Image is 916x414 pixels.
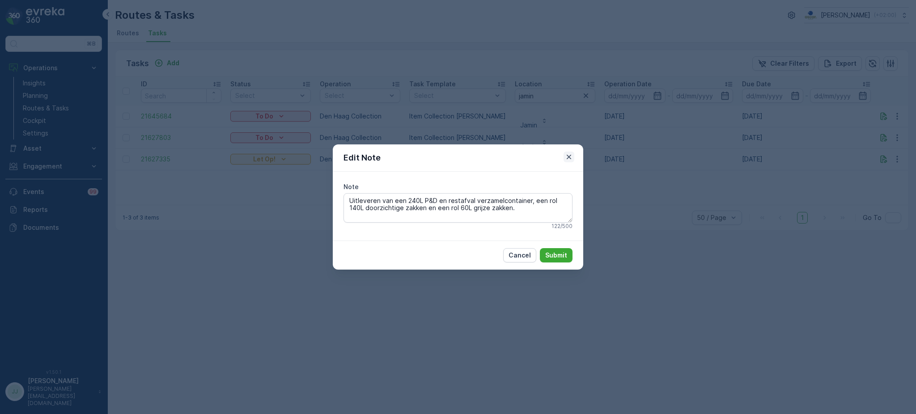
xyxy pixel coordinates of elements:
label: Note [343,183,359,190]
button: Cancel [503,248,536,262]
textarea: Uitleveren van een 240L P&D en restafval verzamelcontainer, een rol 140L doorzichtige zakken en e... [343,193,572,223]
p: Submit [545,251,567,260]
p: Edit Note [343,152,381,164]
p: Cancel [509,251,531,260]
button: Submit [540,248,572,262]
p: 122 / 500 [551,223,572,230]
